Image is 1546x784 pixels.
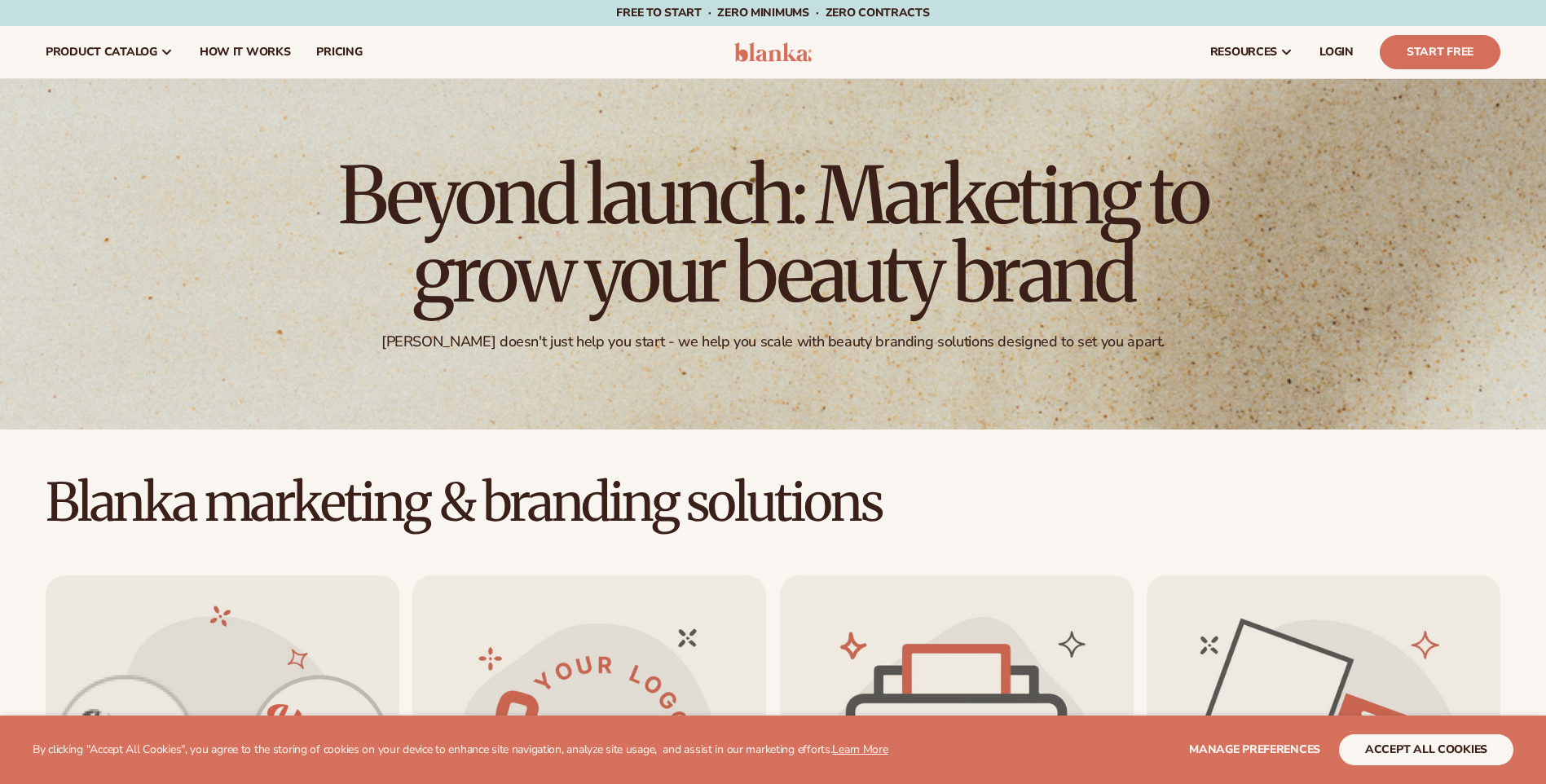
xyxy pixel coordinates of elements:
p: By clicking "Accept All Cookies", you agree to the storing of cookies on your device to enhance s... [33,743,888,757]
span: pricing [316,46,362,59]
span: Manage preferences [1189,742,1320,757]
a: LOGIN [1306,26,1367,78]
h1: Beyond launch: Marketing to grow your beauty brand [325,156,1222,313]
div: [PERSON_NAME] doesn't just help you start - we help you scale with beauty branding solutions desi... [381,333,1165,351]
a: resources [1197,26,1306,78]
span: Free to start · ZERO minimums · ZERO contracts [616,5,929,20]
a: Start Free [1380,35,1500,69]
img: logo [734,42,812,62]
button: Manage preferences [1189,734,1320,765]
span: LOGIN [1319,46,1354,59]
a: pricing [303,26,375,78]
a: Learn More [832,742,888,757]
span: product catalog [46,46,157,59]
a: product catalog [33,26,187,78]
span: resources [1210,46,1277,59]
button: accept all cookies [1339,734,1513,765]
a: How It Works [187,26,304,78]
span: How It Works [200,46,291,59]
